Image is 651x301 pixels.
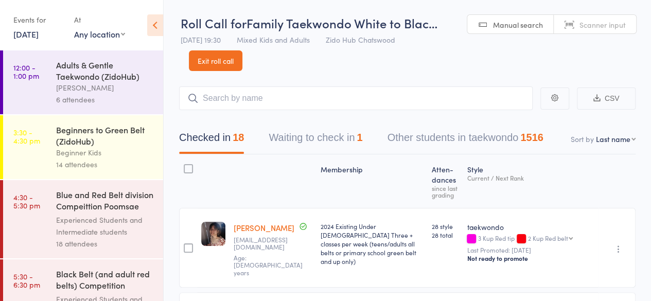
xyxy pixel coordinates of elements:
time: 5:30 - 6:30 pm [13,272,40,289]
small: privkarts@gmail.com [234,236,312,251]
div: taekwondo [467,222,594,232]
label: Sort by [571,134,594,144]
div: 6 attendees [56,94,154,105]
div: Last name [596,134,630,144]
div: Experienced Students and Intermediate students [56,214,154,238]
span: Family Taekwondo White to Blac… [247,14,437,31]
time: 4:30 - 5:30 pm [13,193,40,209]
a: 12:00 -1:00 pmAdults & Gentle Taekwondo (ZidoHub)[PERSON_NAME]6 attendees [3,50,163,114]
div: At [74,11,125,28]
small: Last Promoted: [DATE] [467,246,594,254]
span: 28 total [432,231,459,239]
div: Any location [74,28,125,40]
button: Waiting to check in1 [269,127,362,154]
img: image1602341446.png [201,222,225,246]
span: Roll Call for [181,14,247,31]
div: 18 [233,132,244,143]
span: Mixed Kids and Adults [237,34,310,45]
div: Style [463,159,598,203]
a: 4:30 -5:30 pmBlue and Red Belt division Compeittion Poomsae (Zi...Experienced Students and Interm... [3,180,163,258]
div: 14 attendees [56,158,154,170]
span: [DATE] 19:30 [181,34,221,45]
div: Events for [13,11,64,28]
div: 2024 Existing Under [DEMOGRAPHIC_DATA] Three + classes per week (teens/adults all belts or primar... [320,222,424,265]
span: Manual search [493,20,543,30]
div: Atten­dances [428,159,463,203]
span: Zido Hub Chatswood [326,34,395,45]
a: [PERSON_NAME] [234,222,294,233]
div: Adults & Gentle Taekwondo (ZidoHub) [56,59,154,82]
span: Age: [DEMOGRAPHIC_DATA] years [234,253,303,277]
a: [DATE] [13,28,39,40]
div: 18 attendees [56,238,154,250]
time: 3:30 - 4:30 pm [13,128,40,145]
div: [PERSON_NAME] [56,82,154,94]
button: CSV [577,87,636,110]
a: 3:30 -4:30 pmBeginners to Green Belt (ZidoHub)Beginner Kids14 attendees [3,115,163,179]
a: Exit roll call [189,50,242,71]
div: 1516 [520,132,543,143]
div: 3 Kup Red tip [467,235,594,243]
div: since last grading [432,185,459,198]
div: Black Belt (and adult red belts) Competition Pooms... [56,268,154,293]
button: Checked in18 [179,127,244,154]
div: Beginner Kids [56,147,154,158]
div: Membership [316,159,428,203]
div: Beginners to Green Belt (ZidoHub) [56,124,154,147]
div: Not ready to promote [467,254,594,262]
button: Other students in taekwondo1516 [388,127,543,154]
div: Blue and Red Belt division Compeittion Poomsae (Zi... [56,189,154,214]
span: 28 style [432,222,459,231]
input: Search by name [179,86,533,110]
div: 2 Kup Red belt [527,235,568,241]
div: 1 [357,132,362,143]
time: 12:00 - 1:00 pm [13,63,39,80]
div: Current / Next Rank [467,174,594,181]
span: Scanner input [579,20,626,30]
